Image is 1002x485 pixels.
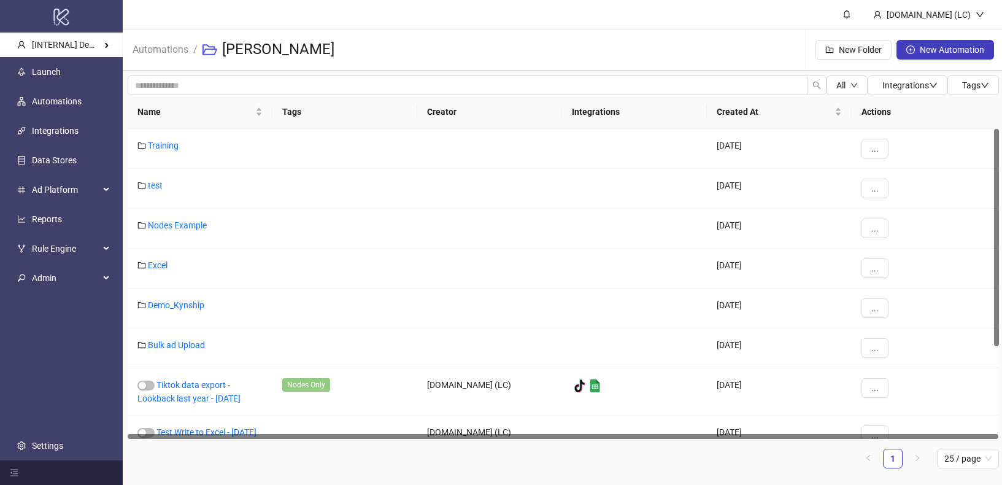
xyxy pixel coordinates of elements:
span: down [850,82,858,89]
span: left [865,454,872,462]
div: [DATE] [707,169,852,209]
span: Ad Platform [32,177,99,202]
span: Rule Engine [32,236,99,261]
button: New Automation [896,40,994,60]
span: folder [137,261,146,270]
span: folder [137,301,146,309]
span: folder [137,181,146,190]
div: [DOMAIN_NAME] (LC) [417,368,562,416]
a: test [148,180,163,190]
div: [DATE] [707,328,852,368]
span: New Automation [920,45,984,55]
th: Name [128,95,272,129]
button: ... [861,425,888,445]
button: ... [861,139,888,158]
a: Training [148,141,179,150]
div: [DOMAIN_NAME] (LC) [417,416,562,456]
th: Actions [852,95,999,129]
th: Creator [417,95,562,129]
span: search [812,81,821,90]
span: ... [871,303,879,313]
span: Name [137,105,253,118]
span: All [836,80,846,90]
li: Next Page [908,449,927,468]
div: [DATE] [707,249,852,289]
a: Settings [32,441,63,451]
th: Created At [707,95,852,129]
th: Tags [272,95,417,129]
li: 1 [883,449,903,468]
button: ... [861,258,888,278]
span: ... [871,184,879,193]
a: Automations [32,96,82,106]
span: user [873,10,882,19]
th: Integrations [562,95,707,129]
span: ... [871,144,879,153]
button: right [908,449,927,468]
span: Tags [962,80,989,90]
a: Nodes Example [148,220,207,230]
span: number [17,185,26,194]
span: ... [871,223,879,233]
a: Bulk ad Upload [148,340,205,350]
span: fork [17,244,26,253]
button: ... [861,338,888,358]
span: Admin [32,266,99,290]
a: Tiktok data export - Lookback last year - [DATE] [137,380,241,403]
span: down [981,81,989,90]
div: [DATE] [707,289,852,328]
h3: [PERSON_NAME] [222,40,334,60]
div: [DATE] [707,368,852,416]
button: ... [861,298,888,318]
span: down [976,10,984,19]
span: folder-add [825,45,834,54]
span: New Folder [839,45,882,55]
button: ... [861,219,888,238]
span: folder-open [202,42,217,57]
span: down [929,81,938,90]
div: [DATE] [707,416,852,456]
span: ... [871,263,879,273]
a: Demo_Kynship [148,300,204,310]
a: 1 [884,449,902,468]
span: user [17,41,26,49]
span: Created At [717,105,832,118]
span: folder [137,341,146,349]
button: left [858,449,878,468]
a: Data Stores [32,155,77,165]
a: Integrations [32,126,79,136]
button: Alldown [827,76,868,95]
div: [DATE] [707,209,852,249]
span: plus-circle [906,45,915,54]
span: bell [842,10,851,18]
span: folder [137,141,146,150]
a: Excel [148,260,168,270]
a: Automations [130,42,191,55]
button: ... [861,179,888,198]
span: key [17,274,26,282]
div: [DATE] [707,129,852,169]
div: Page Size [937,449,999,468]
span: ... [871,383,879,393]
button: New Folder [815,40,892,60]
span: right [914,454,921,462]
span: folder [137,221,146,230]
span: 25 / page [944,449,992,468]
span: ... [871,343,879,353]
button: Integrationsdown [868,76,947,95]
li: / [193,30,198,69]
span: menu-fold [10,468,18,477]
a: Test Write to Excel - [DATE] [156,427,256,437]
li: Previous Page [858,449,878,468]
button: ... [861,378,888,398]
span: ... [871,430,879,440]
a: Reports [32,214,62,224]
span: Integrations [882,80,938,90]
a: Launch [32,67,61,77]
div: [DOMAIN_NAME] (LC) [882,8,976,21]
button: Tagsdown [947,76,999,95]
span: [INTERNAL] Demo Account [32,40,135,50]
span: Nodes Only [282,378,330,392]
